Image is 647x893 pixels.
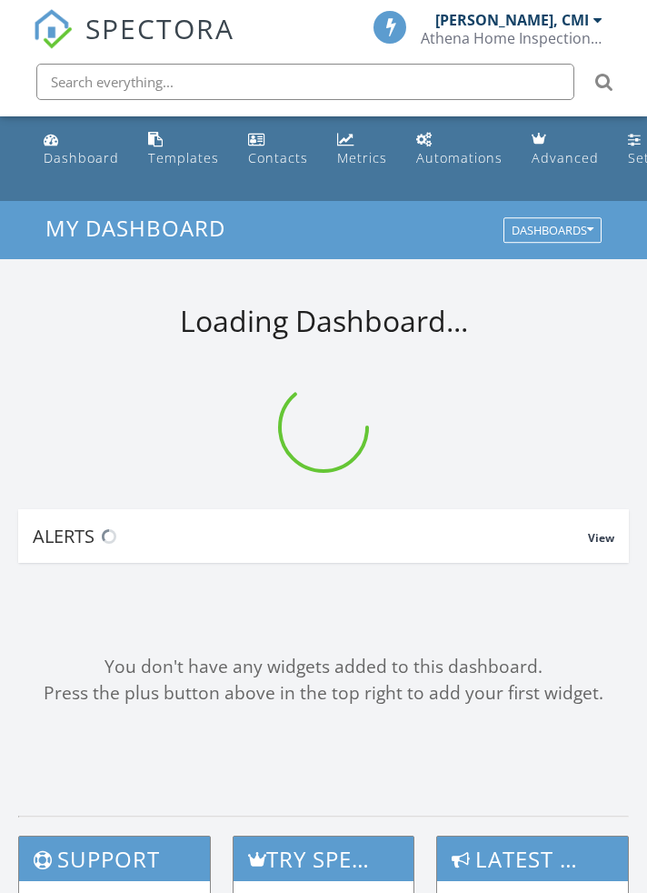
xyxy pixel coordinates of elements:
[18,654,629,680] div: You don't have any widgets added to this dashboard.
[33,524,588,548] div: Alerts
[44,149,119,166] div: Dashboard
[18,680,629,707] div: Press the plus button above in the top right to add your first widget.
[241,124,315,176] a: Contacts
[409,124,510,176] a: Automations (Basic)
[19,837,210,881] h3: Support
[337,149,387,166] div: Metrics
[36,64,574,100] input: Search everything...
[435,11,589,29] div: [PERSON_NAME], CMI
[85,9,234,47] span: SPECTORA
[421,29,602,47] div: Athena Home Inspections, LLC
[234,837,413,881] h3: Try spectora advanced [DATE]
[33,9,73,49] img: The Best Home Inspection Software - Spectora
[248,149,308,166] div: Contacts
[330,124,394,176] a: Metrics
[588,530,614,546] span: View
[524,124,606,176] a: Advanced
[416,149,503,166] div: Automations
[437,837,628,881] h3: Latest Updates
[503,218,602,244] button: Dashboards
[45,213,225,243] span: My Dashboard
[148,149,219,166] div: Templates
[141,124,226,176] a: Templates
[36,124,126,176] a: Dashboard
[532,149,599,166] div: Advanced
[33,25,234,63] a: SPECTORA
[512,225,593,237] div: Dashboards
